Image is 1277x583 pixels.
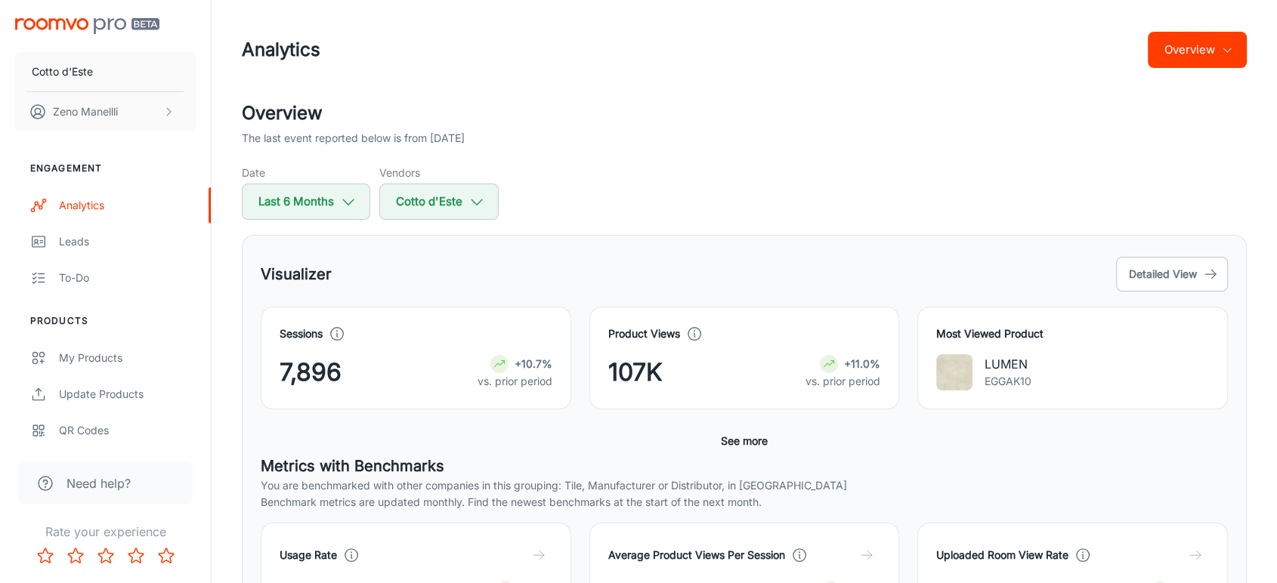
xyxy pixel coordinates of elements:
p: Benchmark metrics are updated monthly. Find the newest benchmarks at the start of the next month. [261,494,1228,511]
button: See more [715,427,774,455]
p: The last event reported below is from [DATE] [242,130,465,147]
img: Roomvo PRO Beta [15,18,159,34]
h1: Analytics [242,36,320,63]
h5: Date [242,165,370,180]
p: You are benchmarked with other companies in this grouping: Tile, Manufacturer or Distributor, in ... [261,477,1228,494]
h4: Average Product Views Per Session [608,547,785,563]
p: vs. prior period [478,373,552,390]
p: Cotto d'Este [32,63,93,80]
button: Rate 5 star [151,541,181,571]
button: Cotto d'Este [379,184,499,220]
div: Leads [59,233,196,250]
button: Last 6 Months [242,184,370,220]
strong: +11.0% [844,357,880,370]
button: Rate 2 star [60,541,91,571]
h5: Vendors [379,165,499,180]
h4: Sessions [280,325,323,342]
p: EGGAK10 [985,373,1031,390]
h4: Most Viewed Product [936,325,1209,342]
strong: +10.7% [515,357,552,370]
button: Detailed View [1116,257,1228,291]
img: LUMEN [936,354,972,390]
span: 7,896 [280,354,342,390]
p: LUMEN [985,355,1031,373]
div: To-do [59,270,196,286]
div: QR Codes [59,422,196,439]
h4: Product Views [608,325,680,342]
p: Zeno Manellli [53,103,118,120]
p: vs. prior period [805,373,880,390]
p: Rate your experience [12,523,199,541]
button: Rate 1 star [30,541,60,571]
span: 107K [608,354,663,390]
button: Cotto d'Este [15,52,196,91]
h5: Visualizer [261,263,332,285]
div: My Products [59,350,196,366]
button: Rate 4 star [121,541,151,571]
h4: Usage Rate [280,547,337,563]
div: Analytics [59,197,196,214]
span: Need help? [66,474,131,492]
h5: Metrics with Benchmarks [261,455,1228,477]
div: Update Products [59,386,196,403]
button: Zeno Manellli [15,92,196,131]
button: Rate 3 star [91,541,121,571]
h4: Uploaded Room View Rate [936,547,1068,563]
button: Overview [1148,32,1247,68]
h2: Overview [242,100,1247,127]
